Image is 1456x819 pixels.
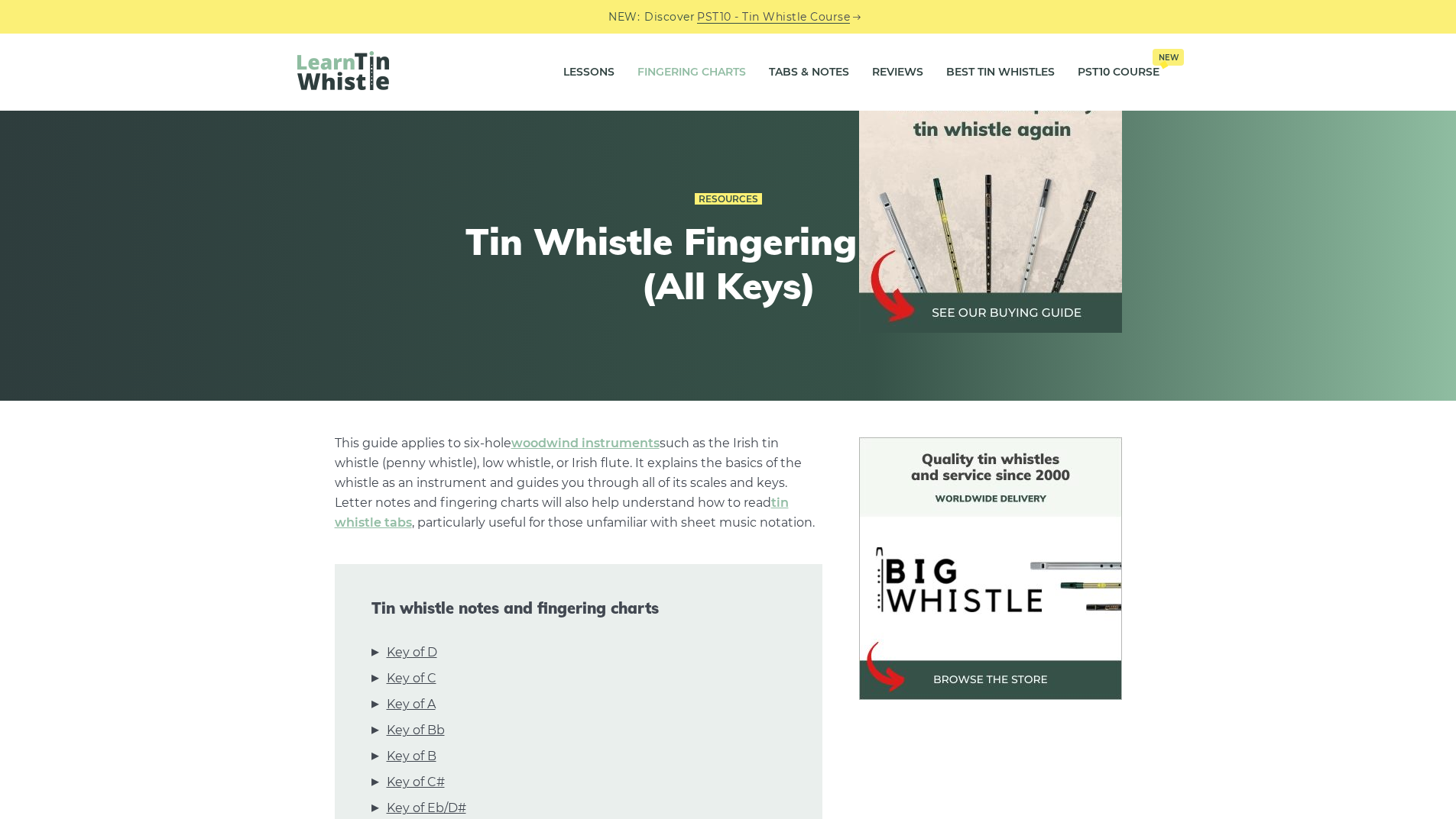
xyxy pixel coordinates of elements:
[695,193,762,205] a: Resources
[563,53,615,92] a: Lessons
[387,746,436,766] a: Key of B
[387,798,466,818] a: Key of Eb/D#
[387,643,437,663] a: Key of D
[872,53,923,92] a: Reviews
[1078,53,1159,92] a: PST10 CourseNew
[297,51,389,90] img: LearnTinWhistle.com
[335,434,822,533] p: This guide applies to six-hole such as the Irish tin whistle (penny whistle), low whistle, or Iri...
[769,53,849,92] a: Tabs & Notes
[387,772,445,792] a: Key of C#
[387,721,445,740] a: Key of Bb
[387,669,436,688] a: Key of C
[859,70,1122,333] img: tin whistle buying guide
[387,695,436,714] a: Key of A
[447,220,1010,308] h1: Tin Whistle Fingering Charts (All Keys)
[637,53,746,92] a: Fingering Charts
[946,53,1055,92] a: Best Tin Whistles
[511,436,660,450] a: woodwind instruments
[371,599,786,617] span: Tin whistle notes and fingering charts
[859,437,1122,700] img: BigWhistle Tin Whistle Store
[1153,49,1184,66] span: New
